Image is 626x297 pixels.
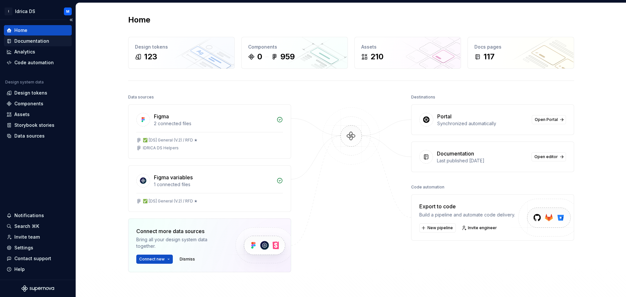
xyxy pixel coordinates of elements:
[128,15,150,25] h2: Home
[22,285,54,292] svg: Supernova Logo
[484,52,495,62] div: 117
[361,44,454,50] div: Assets
[144,52,157,62] div: 123
[4,221,72,231] button: Search ⌘K
[257,52,262,62] div: 0
[14,111,30,118] div: Assets
[14,90,47,96] div: Design tokens
[139,257,165,262] span: Connect new
[154,112,169,120] div: Figma
[354,37,461,69] a: Assets210
[4,36,72,46] a: Documentation
[136,227,224,235] div: Connect more data sources
[437,120,528,127] div: Synchronized automatically
[136,236,224,249] div: Bring all your design system data together.
[66,9,69,14] div: M
[419,212,515,218] div: Build a pipeline and automate code delivery.
[468,37,574,69] a: Docs pages117
[411,93,435,102] div: Destinations
[4,210,72,221] button: Notifications
[14,223,39,230] div: Search ⌘K
[241,37,348,69] a: Components0959
[4,131,72,141] a: Data sources
[14,212,44,219] div: Notifications
[4,253,72,264] button: Contact support
[4,109,72,120] a: Assets
[143,199,198,204] div: ✅ [DS] General (V.2) / RFD ★
[14,49,35,55] div: Analytics
[1,4,74,18] button: IIdrica DSM
[136,255,173,264] button: Connect new
[4,232,72,242] a: Invite team
[4,264,72,275] button: Help
[534,154,558,159] span: Open editor
[4,243,72,253] a: Settings
[532,115,566,124] a: Open Portal
[14,38,49,44] div: Documentation
[14,234,40,240] div: Invite team
[128,93,154,102] div: Data sources
[4,47,72,57] a: Analytics
[128,165,291,212] a: Figma variables1 connected files✅ [DS] General (V.2) / RFD ★
[143,145,179,151] div: IDRICA DS Helpers
[5,80,44,85] div: Design system data
[14,100,43,107] div: Components
[135,44,228,50] div: Design tokens
[419,223,456,232] button: New pipeline
[4,57,72,68] a: Code automation
[535,117,558,122] span: Open Portal
[4,98,72,109] a: Components
[14,59,54,66] div: Code automation
[4,25,72,36] a: Home
[437,157,528,164] div: Last published [DATE]
[128,104,291,159] a: Figma2 connected files✅ [DS] General (V.2) / RFD ★IDRICA DS Helpers
[14,133,45,139] div: Data sources
[474,44,567,50] div: Docs pages
[531,152,566,161] a: Open editor
[177,255,198,264] button: Dismiss
[14,27,27,34] div: Home
[460,223,500,232] a: Invite engineer
[4,120,72,130] a: Storybook stories
[14,266,25,273] div: Help
[248,44,341,50] div: Components
[180,257,195,262] span: Dismiss
[14,122,54,128] div: Storybook stories
[143,138,198,143] div: ✅ [DS] General (V.2) / RFD ★
[128,37,235,69] a: Design tokens123
[280,52,295,62] div: 959
[419,202,515,210] div: Export to code
[15,8,35,15] div: Idrica DS
[411,183,444,192] div: Code automation
[5,7,12,15] div: I
[67,15,76,24] button: Collapse sidebar
[154,181,273,188] div: 1 connected files
[437,150,474,157] div: Documentation
[4,88,72,98] a: Design tokens
[154,120,273,127] div: 2 connected files
[370,52,383,62] div: 210
[427,225,453,230] span: New pipeline
[468,225,497,230] span: Invite engineer
[154,173,193,181] div: Figma variables
[14,255,51,262] div: Contact support
[437,112,452,120] div: Portal
[14,245,33,251] div: Settings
